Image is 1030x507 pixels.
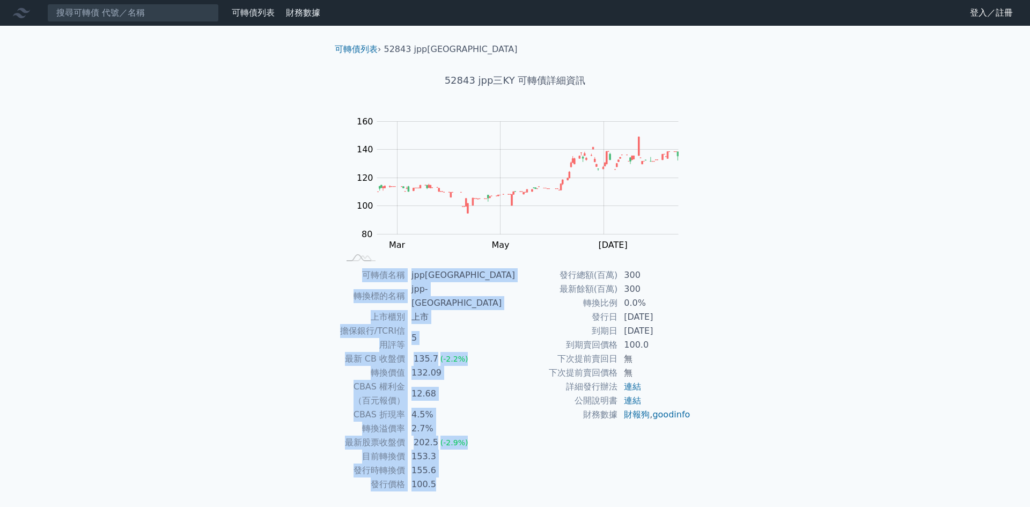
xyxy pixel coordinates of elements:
td: 發行時轉換價 [339,464,405,477]
td: 到期日 [515,324,617,338]
g: Chart [351,116,695,272]
td: [DATE] [617,324,691,338]
td: 最新股票收盤價 [339,436,405,450]
a: 可轉債列表 [232,8,275,18]
td: 到期賣回價格 [515,338,617,352]
td: CBAS 權利金（百元報價） [339,380,405,408]
span: (-2.9%) [440,438,468,447]
td: 轉換比例 [515,296,617,310]
td: 5 [405,324,515,352]
tspan: 100 [357,201,373,211]
tspan: 120 [357,173,373,183]
td: 發行價格 [339,477,405,491]
td: 300 [617,268,691,282]
td: 轉換標的名稱 [339,282,405,310]
td: 300 [617,282,691,296]
td: 轉換價值 [339,366,405,380]
tspan: 140 [357,144,373,155]
td: 上市 [405,310,515,324]
td: 轉換溢價率 [339,422,405,436]
td: [DATE] [617,310,691,324]
td: 100.5 [405,477,515,491]
td: 下次提前賣回價格 [515,366,617,380]
a: 可轉債列表 [335,44,378,54]
td: CBAS 折現率 [339,408,405,422]
tspan: 80 [362,229,372,239]
td: 發行總額(百萬) [515,268,617,282]
td: 擔保銀行/TCRI信用評等 [339,324,405,352]
a: goodinfo [652,409,690,420]
div: 202.5 [411,436,440,450]
td: 2.7% [405,422,515,436]
td: 可轉債名稱 [339,268,405,282]
td: 153.3 [405,450,515,464]
a: 登入／註冊 [961,4,1021,21]
td: jpp[GEOGRAPHIC_DATA] [405,268,515,282]
td: , [617,408,691,422]
td: 最新 CB 收盤價 [339,352,405,366]
td: 財務數據 [515,408,617,422]
td: 上市櫃別 [339,310,405,324]
h1: 52843 jpp三KY 可轉債詳細資訊 [326,73,704,88]
a: 財報狗 [624,409,650,420]
input: 搜尋可轉債 代號／名稱 [47,4,219,22]
td: 下次提前賣回日 [515,352,617,366]
td: 155.6 [405,464,515,477]
td: 4.5% [405,408,515,422]
tspan: May [491,240,509,250]
td: 132.09 [405,366,515,380]
td: 公開說明書 [515,394,617,408]
td: 12.68 [405,380,515,408]
a: 財務數據 [286,8,320,18]
td: jpp-[GEOGRAPHIC_DATA] [405,282,515,310]
li: 52843 jpp[GEOGRAPHIC_DATA] [384,43,518,56]
td: 無 [617,352,691,366]
td: 詳細發行辦法 [515,380,617,394]
td: 100.0 [617,338,691,352]
div: 135.7 [411,352,440,366]
a: 連結 [624,381,641,392]
span: (-2.2%) [440,355,468,363]
tspan: 160 [357,116,373,127]
a: 連結 [624,395,641,406]
td: 目前轉換價 [339,450,405,464]
td: 0.0% [617,296,691,310]
li: › [335,43,381,56]
tspan: [DATE] [599,240,628,250]
tspan: Mar [389,240,406,250]
td: 最新餘額(百萬) [515,282,617,296]
td: 無 [617,366,691,380]
td: 發行日 [515,310,617,324]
